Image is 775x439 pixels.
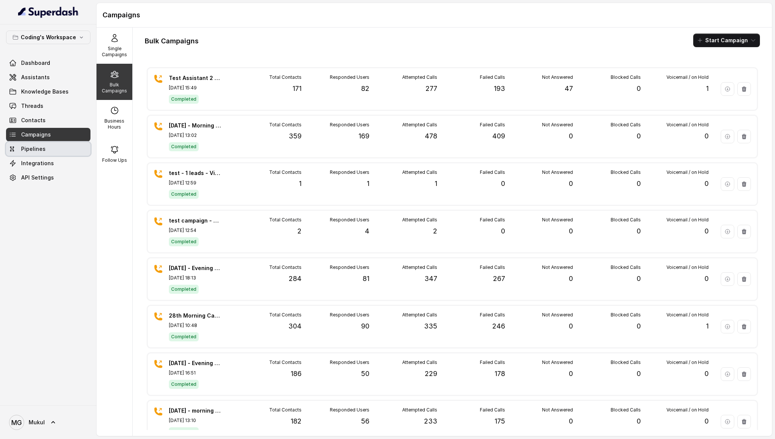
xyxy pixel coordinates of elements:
p: 0 [569,416,573,427]
img: light.svg [18,6,79,18]
a: Knowledge Bases [6,85,90,98]
p: Attempted Calls [402,217,437,223]
p: Failed Calls [480,74,505,80]
p: 0 [637,416,641,427]
p: Voicemail / on Hold [666,407,709,413]
p: 0 [637,273,641,284]
p: 233 [424,416,437,427]
p: Responded Users [330,169,369,175]
p: 1 [435,178,437,189]
p: 175 [495,416,505,427]
p: Blocked Calls [611,217,641,223]
p: 169 [358,131,369,141]
p: 1 [706,321,709,332]
span: Campaigns [21,131,51,138]
p: Follow Ups [102,157,127,163]
p: Responded Users [330,359,369,365]
span: Knowledge Bases [21,88,69,95]
p: 304 [288,321,302,332]
p: 267 [493,273,505,284]
p: Total Contacts [269,312,302,318]
span: Assistants [21,74,50,81]
button: Start Campaign [693,34,760,47]
p: Attempted Calls [402,122,437,128]
span: Completed [169,380,199,389]
p: 2 [297,226,302,236]
p: 82 [361,83,369,94]
p: Blocked Calls [611,312,641,318]
p: test - 1 leads - Vishwa [169,169,222,177]
p: Total Contacts [269,74,302,80]
p: 284 [289,273,302,284]
p: 0 [705,178,709,189]
p: 47 [565,83,573,94]
p: [DATE] - Morning campaign - 359 Leads [169,122,222,129]
p: [DATE] 10:48 [169,322,222,328]
p: [DATE] 12:59 [169,180,222,186]
p: 81 [363,273,369,284]
p: 0 [569,178,573,189]
span: Threads [21,102,43,110]
p: 1 [299,178,302,189]
span: Completed [169,285,199,294]
p: Responded Users [330,264,369,270]
p: Responded Users [330,312,369,318]
span: API Settings [21,174,54,181]
p: Failed Calls [480,169,505,175]
p: [DATE] 15:49 [169,85,222,91]
a: Pipelines [6,142,90,156]
p: Not Answered [542,264,573,270]
p: Failed Calls [480,122,505,128]
p: 50 [361,368,369,379]
p: Blocked Calls [611,359,641,365]
p: 90 [361,321,369,332]
p: Responded Users [330,122,369,128]
p: [DATE] - morning campaign - 182 [169,407,222,414]
p: 28th Morning Campaign - 304 Leads [169,312,222,319]
p: Blocked Calls [611,264,641,270]
p: Failed Calls [480,217,505,223]
a: Contacts [6,114,90,127]
p: Attempted Calls [402,169,437,175]
p: 0 [705,416,709,427]
p: [DATE] - Evening - 284 [169,264,222,272]
a: Integrations [6,157,90,170]
p: 229 [425,368,437,379]
a: Assistants [6,71,90,84]
p: Failed Calls [480,407,505,413]
p: Responded Users [330,74,369,80]
p: Test Assistant 2 User testing [169,74,222,82]
p: test campaign - 2 Leads [169,217,222,224]
span: Completed [169,190,199,199]
p: 277 [426,83,437,94]
a: Campaigns [6,128,90,141]
span: Pipelines [21,145,46,153]
p: Attempted Calls [402,74,437,80]
p: Total Contacts [269,407,302,413]
p: Attempted Calls [402,312,437,318]
a: Dashboard [6,56,90,70]
p: Bulk Campaigns [100,82,129,94]
p: 182 [291,416,302,427]
p: Total Contacts [269,122,302,128]
p: Total Contacts [269,264,302,270]
p: 1 [367,178,369,189]
text: MG [11,419,22,427]
p: Voicemail / on Hold [666,264,709,270]
p: 0 [569,131,573,141]
span: Completed [169,332,199,341]
p: 0 [501,178,505,189]
p: [DATE] 13:10 [169,418,222,424]
p: Attempted Calls [402,407,437,413]
p: 4 [365,226,369,236]
span: Mukul [29,419,45,426]
p: Single Campaigns [100,46,129,58]
p: Coding's Workspace [21,33,76,42]
p: Voicemail / on Hold [666,359,709,365]
span: Completed [169,142,199,151]
p: 0 [637,83,641,94]
a: API Settings [6,171,90,184]
p: 1 [706,83,709,94]
p: Voicemail / on Hold [666,74,709,80]
p: 0 [705,368,709,379]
